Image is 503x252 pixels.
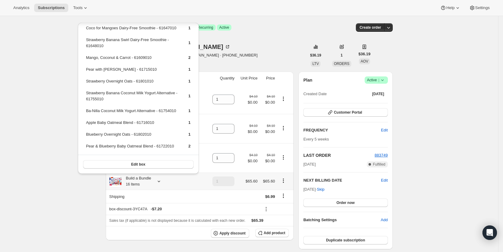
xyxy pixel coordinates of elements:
[86,131,178,142] td: Blueberry Overnight Oats - 61802010
[86,90,178,107] td: Strawberry Banana Coconut Milk Yogurt Alternative - 61755010
[86,119,178,131] td: Apple Baby Oatmeal Blend - 61716010
[265,194,275,199] span: $6.99
[303,217,381,223] h6: Batching Settings
[86,143,178,154] td: Pear & Blueberry Baby Oatmeal Blend - 61722010
[188,94,190,98] span: 1
[126,182,140,186] small: 16 Items
[279,177,288,184] button: Product actions
[86,66,178,77] td: Pear with [PERSON_NAME] - 61715010
[188,144,190,148] span: 2
[375,152,388,158] button: 883749
[106,190,208,203] th: Shipping
[86,54,178,66] td: Mango, Coconut & Carrot - 61609010
[341,53,343,58] span: 1
[475,5,490,10] span: Settings
[86,37,178,54] td: Strawberry Banana Swirl Dairy-Free Smoothie - 61648010
[248,99,258,105] span: $0.00
[109,218,246,223] span: Sales tax (if applicable) is not displayed because it is calculated with each new order.
[378,78,379,82] span: |
[326,238,365,243] span: Duplicate subscription
[188,55,190,60] span: 2
[337,200,355,205] span: Order now
[69,4,92,12] button: Tools
[360,25,381,30] span: Create order
[219,231,246,236] span: Apply discount
[211,229,249,238] button: Apply discount
[249,124,257,128] small: $4.10
[466,4,493,12] button: Settings
[317,186,324,192] span: Skip
[13,5,29,10] span: Analytics
[86,108,178,119] td: Ba-Nilla Coconut Milk Yogurt Alternative - 61754010
[307,51,325,60] button: $36.19
[249,95,257,98] small: $4.10
[86,78,178,89] td: Strawberry Overnight Oats - 61801010
[303,108,388,117] button: Customer Portal
[188,26,190,30] span: 1
[303,91,327,97] span: Created Date
[381,217,388,223] span: Add
[377,125,391,135] button: Edit
[219,25,229,30] span: Active
[267,153,275,157] small: $4.10
[381,177,388,183] button: Edit
[131,162,145,167] span: Edit box
[482,225,497,240] div: Open Intercom Messenger
[303,77,312,83] h2: Plan
[208,72,236,85] th: Quantity
[279,95,288,102] button: Product actions
[369,90,388,98] button: [DATE]
[312,62,319,66] span: LTV
[86,25,178,36] td: Coco for Mangoes Dairy-Free Smoothie - 61647010
[279,125,288,131] button: Product actions
[248,158,258,164] span: $0.00
[73,5,82,10] span: Tools
[303,152,375,158] h2: LAST ORDER
[303,236,388,244] button: Duplicate subscription
[188,79,190,83] span: 1
[34,4,68,12] button: Subscriptions
[264,231,285,235] span: Add product
[188,108,190,113] span: 1
[260,72,277,85] th: Price
[359,51,371,57] span: $36.19
[375,153,388,157] a: 883749
[249,153,257,157] small: $4.10
[337,51,347,60] button: 1
[446,5,454,10] span: Help
[303,199,388,207] button: Order now
[263,179,275,183] span: $65.60
[303,177,381,183] h2: NEXT BILLING DATE
[313,185,328,194] button: Skip
[303,187,324,192] span: [DATE] ·
[151,206,162,212] span: - $7.20
[255,229,289,237] button: Add product
[267,124,275,128] small: $4.10
[377,215,391,225] button: Add
[83,160,194,169] button: Edit box
[356,23,385,32] button: Create order
[109,206,258,212] div: box-discount-3YC47A
[303,127,381,133] h2: FREQUENCY
[38,5,65,10] span: Subscriptions
[373,162,385,167] span: Fulfilled
[188,40,190,45] span: 1
[188,132,190,137] span: 1
[188,120,190,125] span: 1
[236,72,259,85] th: Unit Price
[367,77,385,83] span: Active
[251,218,263,223] span: $65.39
[372,92,384,96] span: [DATE]
[188,67,190,72] span: 1
[303,137,329,141] span: Every 5 weeks
[310,53,321,58] span: $36.19
[334,110,362,115] span: Customer Portal
[334,62,349,66] span: ORDERS
[246,179,258,183] span: $65.60
[381,127,388,133] span: Edit
[121,175,151,187] div: Build a Bundle
[198,25,213,30] span: Recurring
[248,129,258,135] span: $0.00
[261,158,275,164] span: $0.00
